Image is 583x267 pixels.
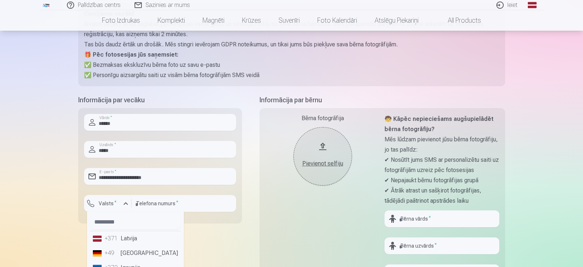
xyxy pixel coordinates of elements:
[385,175,499,186] p: ✔ Nepajaukt bērnu fotogrāfijas grupā
[90,246,181,260] li: [GEOGRAPHIC_DATA]
[427,10,490,31] a: All products
[93,10,149,31] a: Foto izdrukas
[96,200,120,207] label: Valsts
[308,10,366,31] a: Foto kalendāri
[265,114,380,123] div: Bērna fotogrāfija
[385,186,499,206] p: ✔ Ātrāk atrast un sašķirot fotogrāfijas, tādējādi paātrinot apstrādes laiku
[149,10,194,31] a: Komplekti
[385,115,493,133] strong: 🧒 Kāpēc nepieciešams augšupielādēt bērna fotogrāfiju?
[84,70,499,80] p: ✅ Personīgu aizsargātu saiti uz visām bērna fotogrāfijām SMS veidā
[84,39,499,50] p: Tas būs daudz ērtāk un drošāk. Mēs stingri ievērojam GDPR noteikumus, un tikai jums būs piekļuve ...
[105,249,119,258] div: +49
[385,155,499,175] p: ✔ Nosūtīt jums SMS ar personalizētu saiti uz fotogrāfijām uzreiz pēc fotosesijas
[366,10,427,31] a: Atslēgu piekariņi
[84,51,178,58] strong: 🎁 Pēc fotosesijas jūs saņemsiet:
[84,195,132,212] button: Valsts*
[385,134,499,155] p: Mēs lūdzam pievienot jūsu bērna fotogrāfiju, jo tas palīdz:
[42,3,50,7] img: /fa1
[194,10,233,31] a: Magnēti
[270,10,308,31] a: Suvenīri
[84,60,499,70] p: ✅ Bezmaksas ekskluzīvu bērna foto uz savu e-pastu
[260,95,505,105] h5: Informācija par bērnu
[294,127,352,186] button: Pievienot selfiju
[105,234,119,243] div: +371
[90,231,181,246] li: Latvija
[233,10,270,31] a: Krūzes
[78,95,242,105] h5: Informācija par vecāku
[301,159,345,168] div: Pievienot selfiju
